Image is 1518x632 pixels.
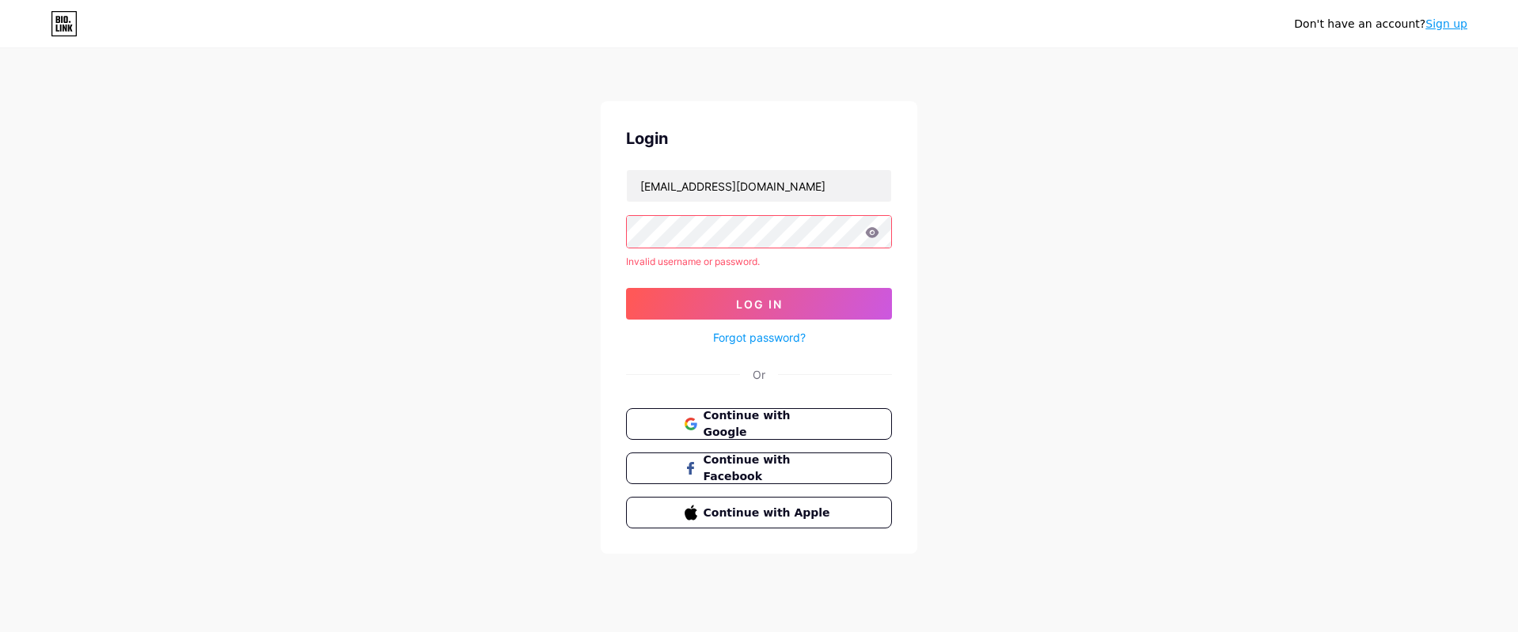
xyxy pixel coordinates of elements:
[704,452,834,485] span: Continue with Facebook
[704,505,834,521] span: Continue with Apple
[1294,16,1467,32] div: Don't have an account?
[626,255,892,269] div: Invalid username or password.
[753,366,765,383] div: Or
[626,408,892,440] button: Continue with Google
[626,497,892,528] button: Continue with Apple
[704,407,834,441] span: Continue with Google
[626,452,892,484] button: Continue with Facebook
[627,170,891,202] input: Username
[626,127,892,150] div: Login
[626,288,892,320] button: Log In
[713,329,806,346] a: Forgot password?
[1425,17,1467,30] a: Sign up
[736,297,783,311] span: Log In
